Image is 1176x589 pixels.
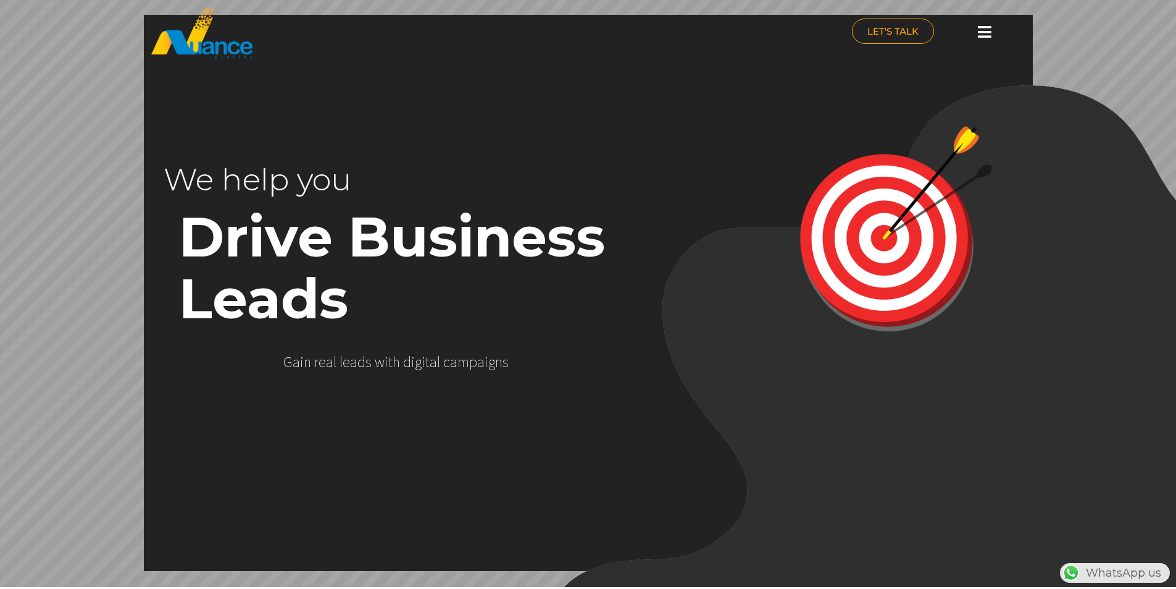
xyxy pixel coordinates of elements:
[385,354,388,371] div: i
[365,354,372,371] div: s
[1060,563,1170,583] div: WhatsApp us
[443,354,450,371] div: c
[333,354,336,371] div: l
[422,354,425,371] div: i
[283,354,293,371] div: G
[450,354,457,371] div: a
[375,354,385,371] div: w
[314,354,319,371] div: r
[403,354,411,371] div: d
[1060,566,1170,580] a: WhatsAppWhatsApp us
[411,354,415,371] div: i
[164,149,548,211] rs-layer: We help you
[488,354,495,371] div: g
[388,354,393,371] div: t
[867,27,919,36] span: LET'S TALK
[430,354,437,371] div: a
[503,354,509,371] div: s
[293,354,300,371] div: a
[1061,563,1081,583] img: WhatsApp
[304,354,311,371] div: n
[425,354,430,371] div: t
[150,6,582,60] a: nuance-qatar_logo
[469,354,477,371] div: p
[457,354,469,371] div: m
[393,354,400,371] div: h
[150,6,254,60] img: nuance-qatar_logo
[350,354,357,371] div: a
[300,354,304,371] div: i
[477,354,485,371] div: a
[343,354,350,371] div: e
[415,354,422,371] div: g
[340,354,343,371] div: l
[852,19,934,44] a: LET'S TALK
[485,354,488,371] div: i
[326,354,333,371] div: a
[179,206,665,329] rs-layer: Drive Business Leads
[357,354,365,371] div: d
[319,354,326,371] div: e
[495,354,503,371] div: n
[437,354,440,371] div: l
